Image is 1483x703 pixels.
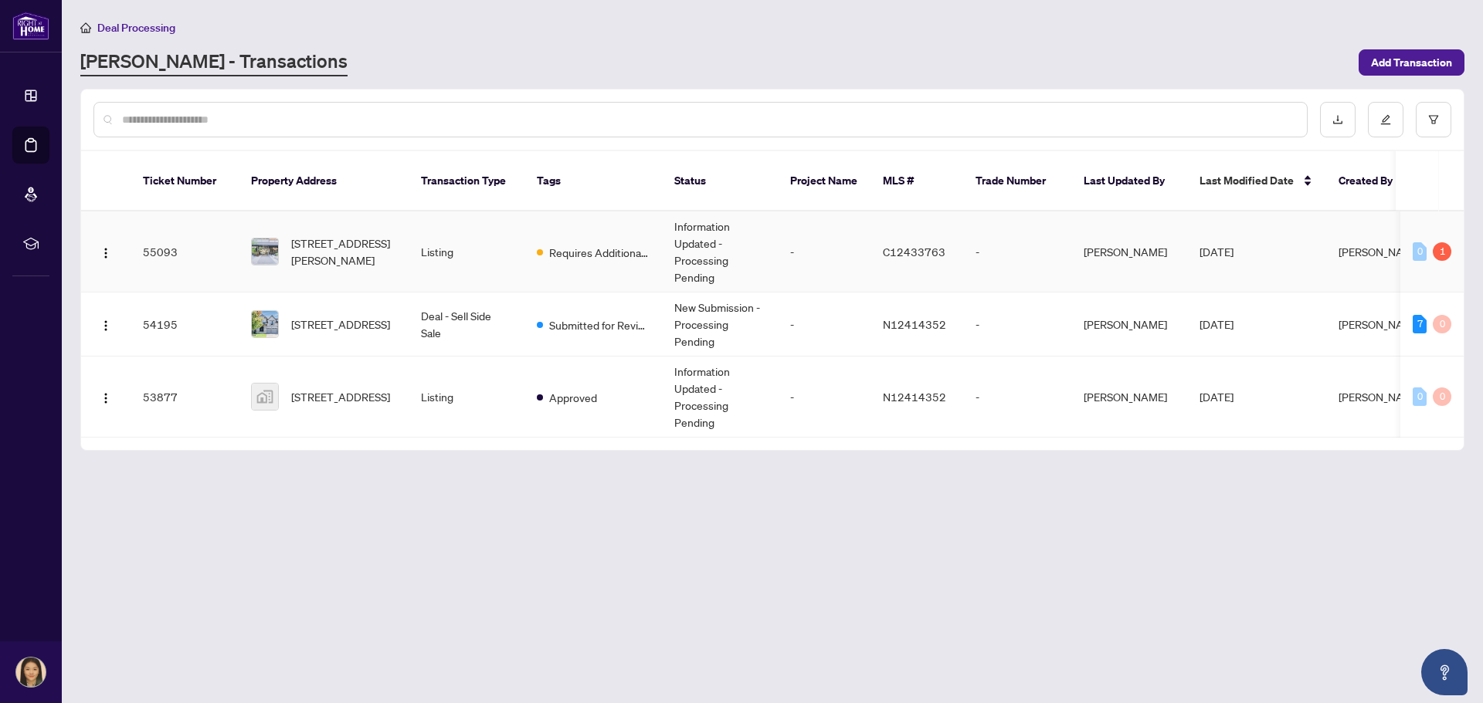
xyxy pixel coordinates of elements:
td: Information Updated - Processing Pending [662,211,778,292]
span: Approved [549,389,597,406]
th: Last Modified Date [1187,151,1326,211]
div: 0 [1413,387,1427,406]
td: [PERSON_NAME] [1071,357,1187,438]
td: New Submission - Processing Pending [662,292,778,357]
td: - [963,211,1071,292]
td: Information Updated - Processing Pending [662,357,778,438]
button: edit [1368,102,1403,137]
td: - [778,211,870,292]
span: [DATE] [1200,390,1234,404]
img: Profile Icon [16,657,46,687]
span: [DATE] [1200,317,1234,331]
button: Logo [93,384,118,409]
button: Logo [93,312,118,336]
span: Submitted for Review [549,316,650,333]
td: Deal - Sell Side Sale [409,292,524,357]
span: [STREET_ADDRESS][PERSON_NAME] [291,235,396,269]
div: 1 [1433,242,1451,261]
td: [PERSON_NAME] [1071,211,1187,292]
td: Listing [409,211,524,292]
td: - [778,292,870,357]
th: Tags [524,151,662,211]
span: N12414352 [883,390,946,404]
button: Open asap [1421,649,1468,695]
th: Project Name [778,151,870,211]
td: 53877 [131,357,239,438]
img: Logo [100,319,112,332]
th: Ticket Number [131,151,239,211]
span: C12433763 [883,245,945,259]
span: [STREET_ADDRESS] [291,388,390,405]
button: download [1320,102,1356,137]
td: - [963,357,1071,438]
img: thumbnail-img [252,311,278,337]
a: [PERSON_NAME] - Transactions [80,49,348,76]
span: Last Modified Date [1200,172,1294,189]
div: 0 [1433,315,1451,333]
img: Logo [100,392,112,404]
td: - [778,357,870,438]
span: edit [1380,114,1391,125]
button: filter [1416,102,1451,137]
img: Logo [100,247,112,259]
img: logo [12,12,49,40]
span: [PERSON_NAME] [1339,317,1422,331]
img: thumbnail-img [252,238,278,265]
th: Transaction Type [409,151,524,211]
td: 54195 [131,292,239,357]
td: 55093 [131,211,239,292]
button: Add Transaction [1359,49,1464,76]
div: 0 [1413,242,1427,261]
span: N12414352 [883,317,946,331]
img: thumbnail-img [252,384,278,410]
td: [PERSON_NAME] [1071,292,1187,357]
span: Requires Additional Docs [549,244,650,261]
span: filter [1428,114,1439,125]
span: [STREET_ADDRESS] [291,316,390,333]
th: Created By [1326,151,1419,211]
span: Deal Processing [97,21,175,35]
span: [PERSON_NAME] [1339,245,1422,259]
span: [PERSON_NAME] [1339,390,1422,404]
td: - [963,292,1071,357]
th: Last Updated By [1071,151,1187,211]
span: home [80,22,91,33]
th: Trade Number [963,151,1071,211]
span: [DATE] [1200,245,1234,259]
span: Add Transaction [1371,50,1452,75]
div: 0 [1433,387,1451,406]
button: Logo [93,239,118,264]
th: Status [662,151,778,211]
th: MLS # [870,151,963,211]
td: Listing [409,357,524,438]
span: download [1332,114,1343,125]
div: 7 [1413,315,1427,333]
th: Property Address [239,151,409,211]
